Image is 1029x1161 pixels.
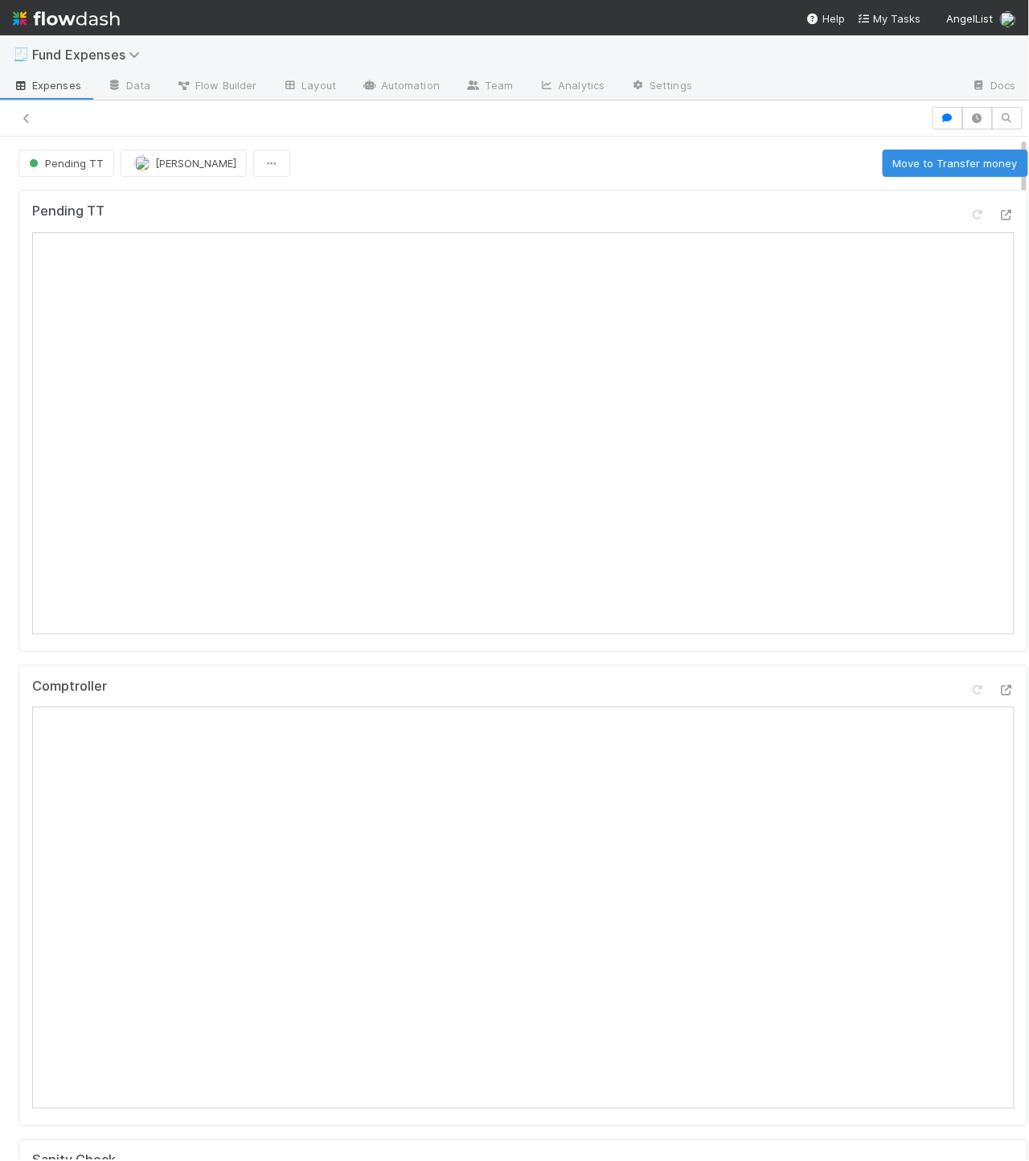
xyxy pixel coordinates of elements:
a: Team [453,74,526,100]
button: [PERSON_NAME] [121,150,247,177]
a: Data [94,74,163,100]
button: Pending TT [18,150,114,177]
span: Expenses [13,77,81,93]
span: Pending TT [26,157,104,170]
a: Analytics [526,74,617,100]
a: Automation [349,74,453,100]
span: My Tasks [858,12,921,25]
a: Layout [269,74,349,100]
span: Fund Expenses [32,47,148,63]
img: avatar_93b89fca-d03a-423a-b274-3dd03f0a621f.png [1000,11,1016,27]
div: Help [806,10,845,27]
a: Docs [959,74,1029,100]
span: Flow Builder [176,77,256,93]
button: Move to Transfer money [883,150,1028,177]
img: logo-inverted-e16ddd16eac7371096b0.svg [13,5,120,32]
span: [PERSON_NAME] [155,157,236,170]
a: Flow Builder [163,74,269,100]
h5: Pending TT [32,203,105,219]
a: Settings [617,74,705,100]
a: My Tasks [858,10,921,27]
img: avatar_85e0c86c-7619-463d-9044-e681ba95f3b2.png [134,155,150,171]
span: 🧾 [13,47,29,61]
h5: Comptroller [32,679,107,695]
span: AngelList [947,12,994,25]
